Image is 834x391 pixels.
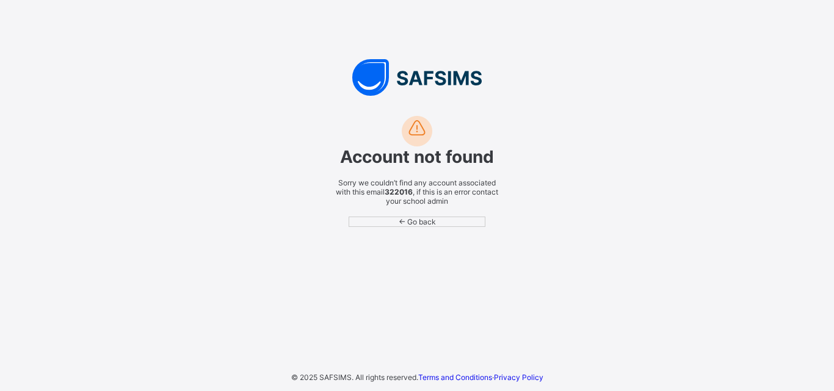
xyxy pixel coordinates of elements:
strong: 322016 [385,187,413,196]
a: Terms and Conditions [418,373,492,382]
span: ← Go back [399,217,436,226]
span: © 2025 SAFSIMS. All rights reserved. [291,373,418,382]
span: Sorry we couldn’t find any account associated with this email , if this is an error contact your ... [332,178,502,206]
span: Account not found [340,146,494,167]
span: · [418,373,543,382]
img: SAFSIMS Logo [234,59,600,96]
a: Privacy Policy [494,373,543,382]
